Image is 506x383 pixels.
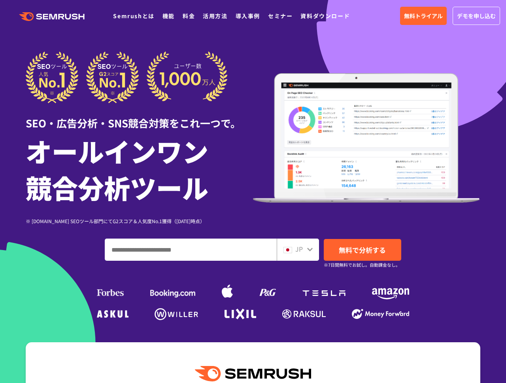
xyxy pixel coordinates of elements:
a: デモを申し込む [453,7,500,25]
div: SEO・広告分析・SNS競合対策をこれ一つで。 [26,103,253,131]
input: ドメイン、キーワードまたはURLを入力してください [105,239,276,260]
a: セミナー [268,12,293,20]
a: 無料トライアル [400,7,447,25]
span: デモを申し込む [457,11,496,20]
a: 活用方法 [203,12,227,20]
a: 料金 [183,12,195,20]
a: 機能 [162,12,175,20]
span: 無料トライアル [404,11,443,20]
small: ※7日間無料でお試し。自動課金なし。 [324,261,400,269]
a: 無料で分析する [324,239,401,261]
a: 資料ダウンロード [300,12,350,20]
div: ※ [DOMAIN_NAME] SEOツール部門にてG2スコア＆人気度No.1獲得（[DATE]時点） [26,217,253,225]
img: Semrush [195,366,311,381]
h1: オールインワン 競合分析ツール [26,133,253,205]
a: Semrushとは [113,12,154,20]
a: 導入事例 [236,12,260,20]
span: 無料で分析する [339,245,386,255]
span: JP [295,244,303,254]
